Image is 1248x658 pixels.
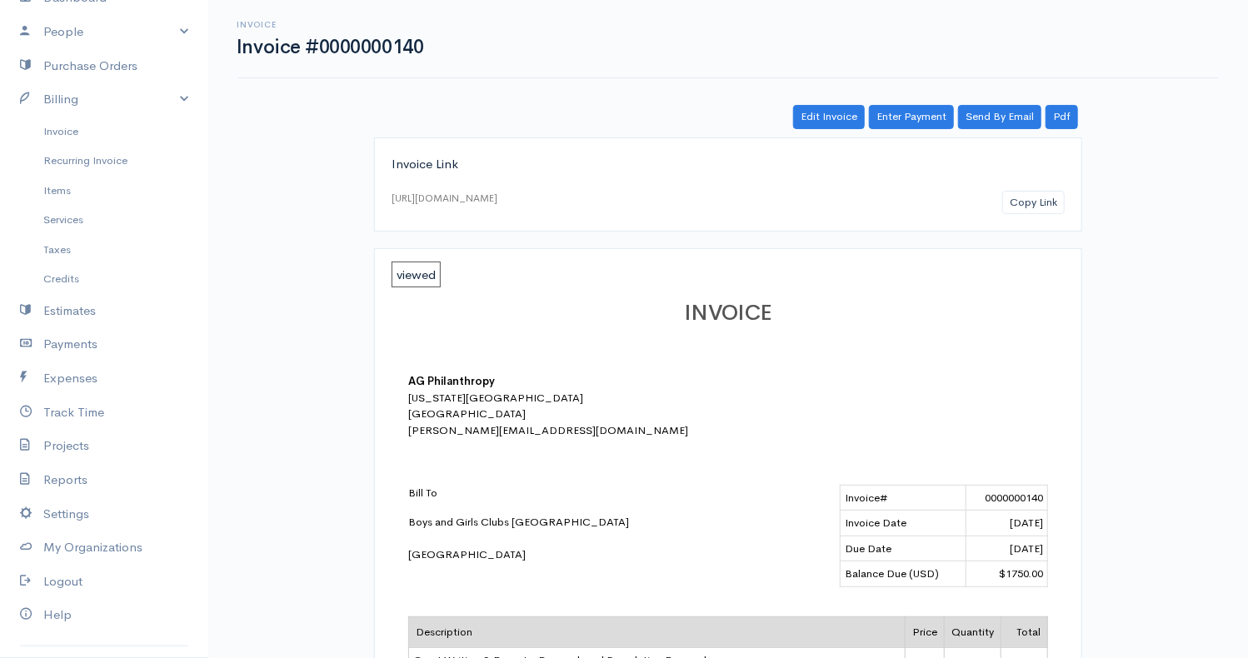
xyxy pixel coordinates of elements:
[966,536,1047,561] td: [DATE]
[841,536,966,561] td: Due Date
[408,485,700,501] p: Bill To
[841,561,966,587] td: Balance Due (USD)
[793,105,865,129] a: Edit Invoice
[1002,191,1065,215] button: Copy Link
[392,262,441,287] span: viewed
[408,390,700,439] div: [US_STATE][GEOGRAPHIC_DATA] [GEOGRAPHIC_DATA] [PERSON_NAME][EMAIL_ADDRESS][DOMAIN_NAME]
[869,105,954,129] a: Enter Payment
[966,561,1047,587] td: $1750.00
[1046,105,1078,129] a: Pdf
[966,511,1047,536] td: [DATE]
[237,20,423,29] h6: Invoice
[906,617,945,648] td: Price
[841,485,966,511] td: Invoice#
[945,617,1001,648] td: Quantity
[408,485,700,563] div: Boys and Girls Clubs [GEOGRAPHIC_DATA] [GEOGRAPHIC_DATA]
[409,617,906,648] td: Description
[408,302,1048,326] h1: INVOICE
[392,155,1065,174] div: Invoice Link
[966,485,1047,511] td: 0000000140
[958,105,1041,129] a: Send By Email
[237,37,423,57] h1: Invoice #0000000140
[1001,617,1048,648] td: Total
[408,374,495,388] b: AG Philanthropy
[841,511,966,536] td: Invoice Date
[392,191,497,206] div: [URL][DOMAIN_NAME]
